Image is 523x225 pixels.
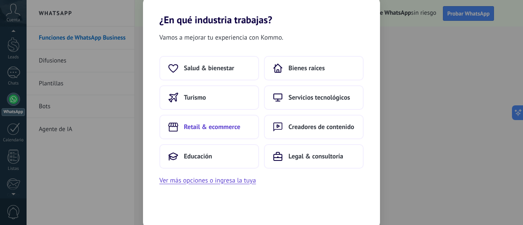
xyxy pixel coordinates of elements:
[159,175,256,186] button: Ver más opciones o ingresa la tuya
[159,115,259,139] button: Retail & ecommerce
[288,152,343,160] span: Legal & consultoría
[184,152,212,160] span: Educación
[159,85,259,110] button: Turismo
[159,56,259,80] button: Salud & bienestar
[288,123,354,131] span: Creadores de contenido
[264,85,364,110] button: Servicios tecnológicos
[159,144,259,169] button: Educación
[159,32,283,43] span: Vamos a mejorar tu experiencia con Kommo.
[264,144,364,169] button: Legal & consultoría
[288,94,350,102] span: Servicios tecnológicos
[288,64,325,72] span: Bienes raíces
[264,56,364,80] button: Bienes raíces
[184,64,234,72] span: Salud & bienestar
[264,115,364,139] button: Creadores de contenido
[184,123,240,131] span: Retail & ecommerce
[184,94,206,102] span: Turismo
